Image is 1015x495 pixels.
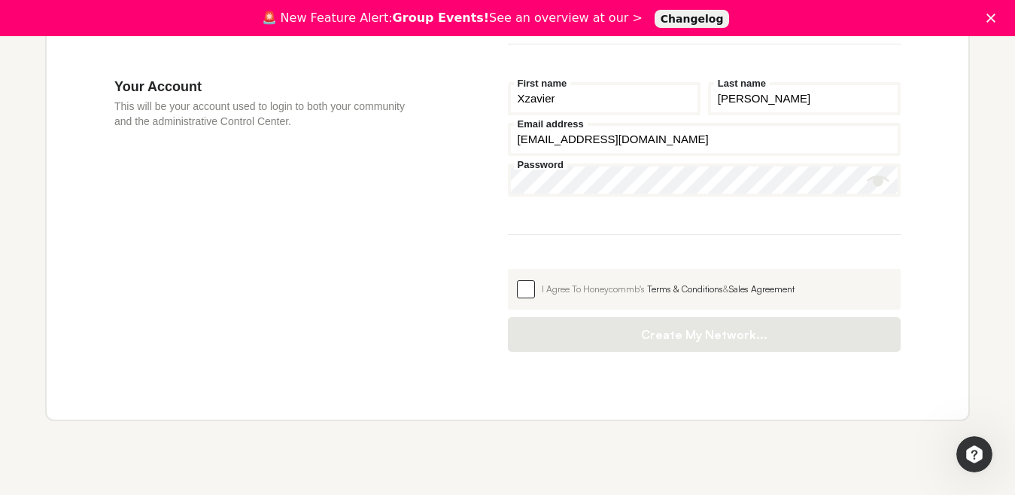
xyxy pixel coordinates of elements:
[647,283,723,295] a: Terms & Conditions
[655,10,730,28] a: Changelog
[867,170,889,192] button: Show password
[393,11,490,25] b: Group Events!
[542,283,892,296] div: I Agree To Honeycommb's &
[508,123,901,156] input: Email address
[508,317,901,352] button: Create My Network...
[514,160,567,170] label: Password
[729,283,795,295] a: Sales Agreement
[523,327,886,342] span: Create My Network...
[262,11,643,26] div: 🚨 New Feature Alert: See an overview at our >
[508,82,700,115] input: First name
[114,78,418,95] h3: Your Account
[114,99,418,129] p: This will be your account used to login to both your community and the administrative Control Cen...
[956,436,992,472] iframe: Intercom live chat
[708,82,901,115] input: Last name
[514,119,588,129] label: Email address
[514,78,571,88] label: First name
[986,14,1001,23] div: Close
[714,78,770,88] label: Last name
